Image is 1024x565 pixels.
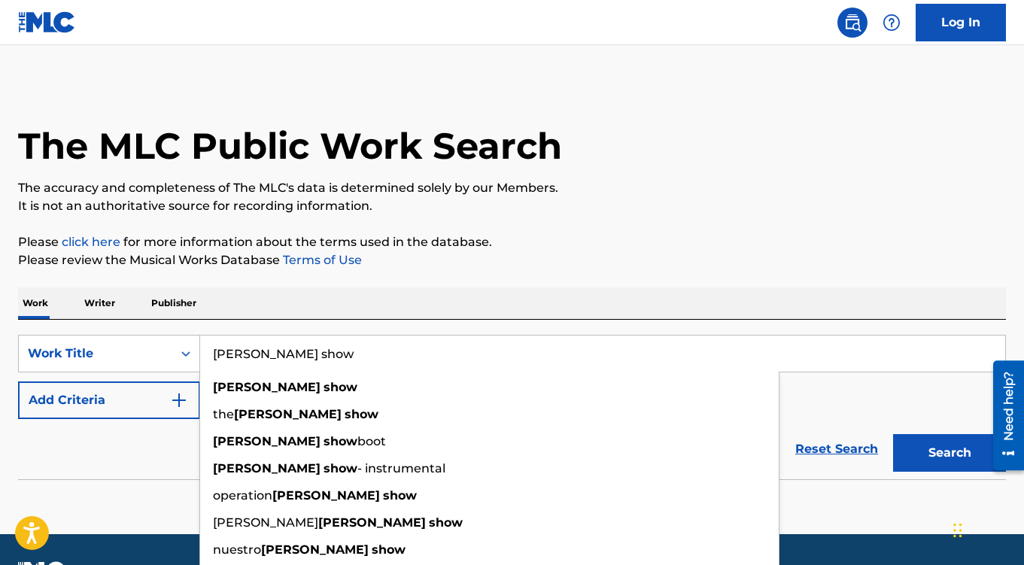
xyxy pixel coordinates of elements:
span: the [213,407,234,421]
button: Add Criteria [18,381,200,419]
div: Drag [953,508,962,553]
p: Publisher [147,287,201,319]
span: nuestro [213,542,261,557]
iframe: Resource Center [982,354,1024,475]
div: Help [877,8,907,38]
a: Terms of Use [280,253,362,267]
strong: [PERSON_NAME] [234,407,342,421]
a: Reset Search [788,433,886,466]
strong: [PERSON_NAME] [318,515,426,530]
p: Work [18,287,53,319]
p: It is not an authoritative source for recording information. [18,197,1006,215]
p: Writer [80,287,120,319]
img: search [843,14,861,32]
a: click here [62,235,120,249]
a: Public Search [837,8,868,38]
strong: show [345,407,378,421]
strong: show [324,434,357,448]
span: [PERSON_NAME] [213,515,318,530]
iframe: Chat Widget [949,493,1024,565]
span: - instrumental [357,461,445,475]
a: Log In [916,4,1006,41]
button: Search [893,434,1006,472]
strong: [PERSON_NAME] [213,380,321,394]
strong: show [429,515,463,530]
p: The accuracy and completeness of The MLC's data is determined solely by our Members. [18,179,1006,197]
strong: show [372,542,406,557]
form: Search Form [18,335,1006,479]
p: Please for more information about the terms used in the database. [18,233,1006,251]
strong: [PERSON_NAME] [272,488,380,503]
img: help [883,14,901,32]
div: Work Title [28,345,163,363]
strong: [PERSON_NAME] [213,434,321,448]
strong: [PERSON_NAME] [261,542,369,557]
img: MLC Logo [18,11,76,33]
span: operation [213,488,272,503]
h1: The MLC Public Work Search [18,123,562,169]
p: Please review the Musical Works Database [18,251,1006,269]
span: boot [357,434,386,448]
strong: show [324,461,357,475]
strong: [PERSON_NAME] [213,461,321,475]
strong: show [324,380,357,394]
img: 9d2ae6d4665cec9f34b9.svg [170,391,188,409]
strong: show [383,488,417,503]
